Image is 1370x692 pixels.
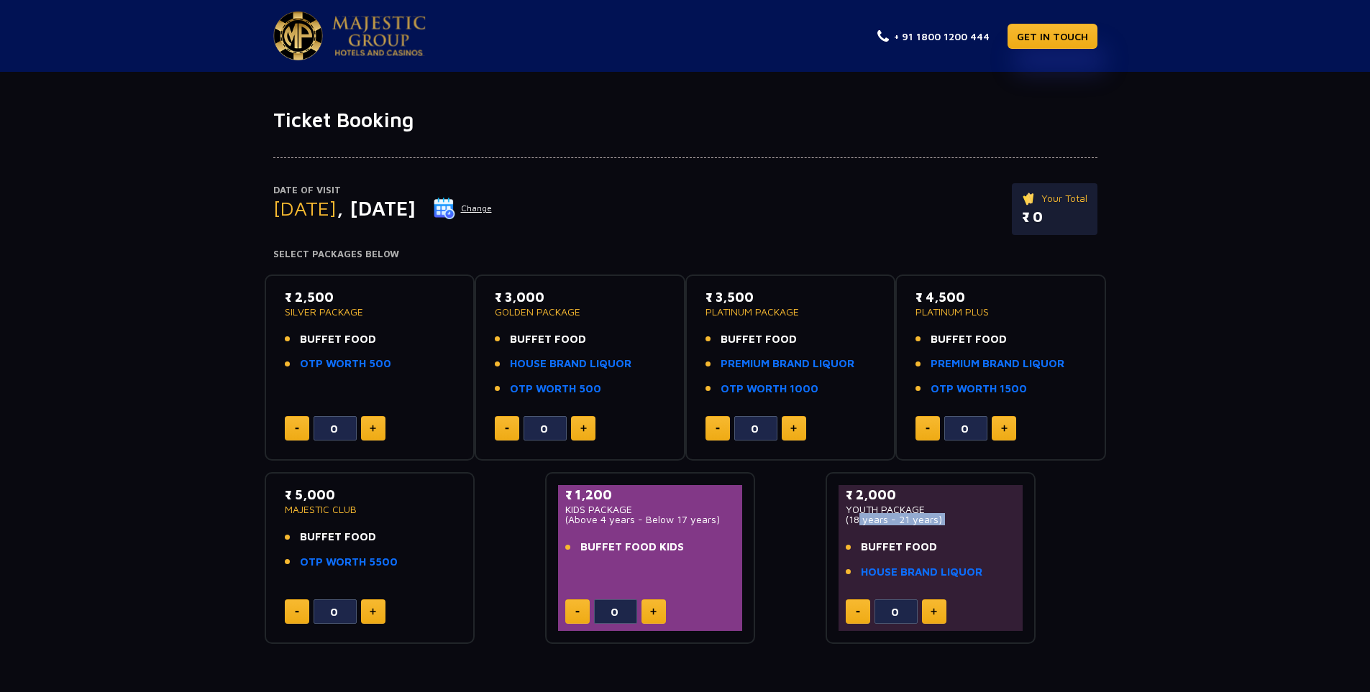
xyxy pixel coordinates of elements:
img: ticket [1022,190,1037,206]
p: ₹ 1,200 [565,485,736,504]
p: ₹ 3,000 [495,287,665,307]
a: HOUSE BRAND LIQUOR [861,564,982,581]
a: + 91 1800 1200 444 [877,29,990,44]
span: BUFFET FOOD [721,331,797,348]
h1: Ticket Booking [273,108,1097,132]
a: HOUSE BRAND LIQUOR [510,356,631,372]
a: OTP WORTH 5500 [300,554,398,571]
button: Change [433,197,493,220]
img: minus [716,428,720,430]
span: , [DATE] [337,196,416,220]
a: OTP WORTH 500 [300,356,391,372]
span: BUFFET FOOD [931,331,1007,348]
a: OTP WORTH 500 [510,381,601,397]
p: GOLDEN PACKAGE [495,307,665,317]
p: Date of Visit [273,183,493,198]
img: plus [370,608,376,615]
span: BUFFET FOOD [510,331,586,348]
span: BUFFET FOOD [861,539,937,555]
img: minus [575,611,580,613]
h4: Select Packages Below [273,249,1097,260]
span: BUFFET FOOD [300,529,376,545]
p: SILVER PACKAGE [285,307,455,317]
p: ₹ 3,500 [705,287,876,307]
img: Majestic Pride [332,16,426,56]
a: OTP WORTH 1500 [931,381,1027,397]
img: plus [580,425,587,432]
p: (18 years - 21 years) [846,515,1016,525]
a: PREMIUM BRAND LIQUOR [721,356,854,372]
img: minus [505,428,509,430]
p: YOUTH PACKAGE [846,504,1016,515]
img: plus [931,608,937,615]
p: ₹ 0 [1022,206,1087,228]
img: plus [650,608,657,615]
p: ₹ 5,000 [285,485,455,504]
img: minus [295,428,299,430]
p: ₹ 2,500 [285,287,455,307]
img: minus [856,611,860,613]
img: Majestic Pride [273,11,323,60]
a: GET IN TOUCH [1008,24,1097,49]
p: MAJESTIC CLUB [285,504,455,515]
p: (Above 4 years - Below 17 years) [565,515,736,525]
span: [DATE] [273,196,337,220]
p: ₹ 4,500 [915,287,1086,307]
p: Your Total [1022,190,1087,206]
img: plus [370,425,376,432]
p: PLATINUM PACKAGE [705,307,876,317]
img: plus [1001,425,1008,432]
img: minus [295,611,299,613]
a: PREMIUM BRAND LIQUOR [931,356,1064,372]
img: plus [790,425,797,432]
span: BUFFET FOOD [300,331,376,348]
a: OTP WORTH 1000 [721,381,818,397]
span: BUFFET FOOD KIDS [580,539,684,555]
p: ₹ 2,000 [846,485,1016,504]
p: PLATINUM PLUS [915,307,1086,317]
p: KIDS PACKAGE [565,504,736,515]
img: minus [926,428,930,430]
